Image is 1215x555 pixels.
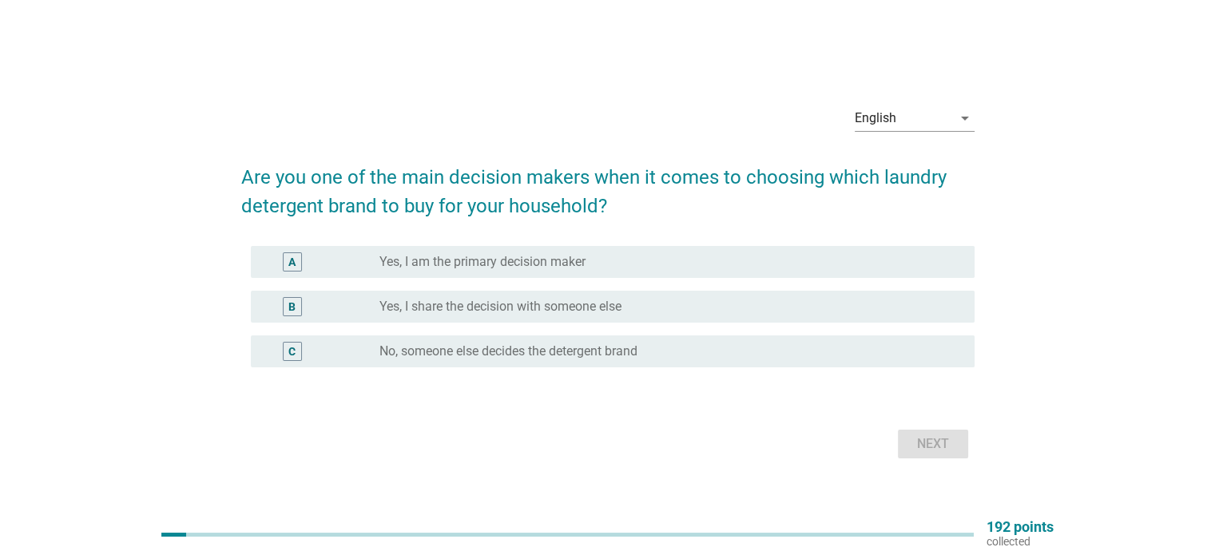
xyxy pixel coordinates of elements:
i: arrow_drop_down [955,109,975,128]
div: B [288,298,296,315]
p: 192 points [987,520,1054,534]
label: Yes, I am the primary decision maker [379,254,586,270]
div: A [288,253,296,270]
label: No, someone else decides the detergent brand [379,343,637,359]
div: C [288,343,296,359]
p: collected [987,534,1054,549]
h2: Are you one of the main decision makers when it comes to choosing which laundry detergent brand t... [241,147,975,220]
label: Yes, I share the decision with someone else [379,299,621,315]
div: English [855,111,896,125]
